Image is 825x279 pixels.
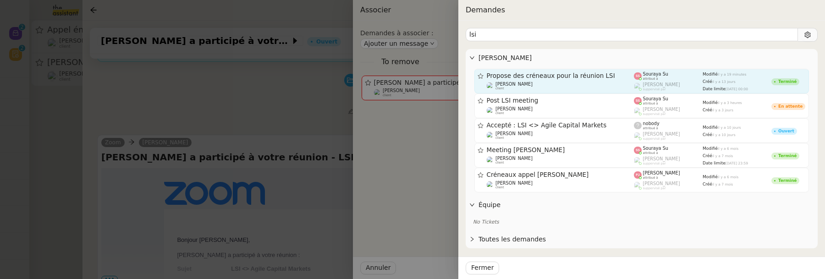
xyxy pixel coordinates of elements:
[495,111,504,115] span: client
[495,131,533,136] span: [PERSON_NAME]
[643,112,666,116] span: suppervisé par
[643,77,658,81] span: attribué à
[487,98,634,104] span: Post LSI meeting
[487,131,634,140] app-user-detailed-label: client
[703,125,718,130] span: Modifié
[643,71,669,77] span: Souraya Su
[495,87,504,90] span: client
[718,72,747,77] span: il y a 19 minutes
[778,129,794,133] div: Ouvert
[487,107,495,115] img: users%2FXPWOVq8PDVf5nBVhDcXguS2COHE3%2Favatar%2F3f89dc26-16aa-490f-9632-b2fdcfc735a1
[466,262,499,274] button: Fermer
[634,147,642,154] img: svg
[495,136,504,140] span: client
[466,196,818,214] div: Équipe
[634,71,703,81] app-user-label: attribué à
[778,104,803,109] div: En attente
[643,96,669,101] span: Souraya Su
[487,156,634,165] app-user-detailed-label: client
[487,172,634,178] span: Créneaux appel [PERSON_NAME]
[726,161,748,165] span: [DATE] 23:59
[487,131,495,139] img: users%2FXPWOVq8PDVf5nBVhDcXguS2COHE3%2Favatar%2F3f89dc26-16aa-490f-9632-b2fdcfc735a1
[487,156,495,164] img: users%2FXPWOVq8PDVf5nBVhDcXguS2COHE3%2Favatar%2F3f89dc26-16aa-490f-9632-b2fdcfc735a1
[634,132,642,140] img: users%2FoFdbodQ3TgNoWt9kP3GXAs5oaCq1%2Favatar%2Fprofile-pic.png
[643,156,680,161] span: [PERSON_NAME]
[495,186,504,189] span: client
[634,157,642,164] img: users%2FoFdbodQ3TgNoWt9kP3GXAs5oaCq1%2Favatar%2Fprofile-pic.png
[718,147,738,151] span: il y a 6 mois
[643,186,666,190] span: suppervisé par
[643,146,669,151] span: Souraya Su
[712,80,736,84] span: il y a 13 jours
[703,175,718,179] span: Modifié
[712,108,733,112] span: il y a 3 jours
[703,161,726,165] span: Date limite
[643,181,680,186] span: [PERSON_NAME]
[487,82,634,91] app-user-detailed-label: client
[703,182,712,186] span: Créé
[703,87,726,91] span: Date limite
[487,106,634,115] app-user-detailed-label: client
[634,181,642,189] img: users%2FoFdbodQ3TgNoWt9kP3GXAs5oaCq1%2Favatar%2Fprofile-pic.png
[726,87,748,91] span: [DATE] 00:00
[473,219,499,225] span: No Tickets
[478,200,814,210] span: Équipe
[487,147,634,153] span: Meeting [PERSON_NAME]
[634,82,703,91] app-user-label: suppervisé par
[778,179,797,183] div: Terminé
[634,146,703,155] app-user-label: attribué à
[643,88,666,91] span: suppervisé par
[495,106,533,111] span: [PERSON_NAME]
[634,181,703,190] app-user-label: suppervisé par
[495,82,533,87] span: [PERSON_NAME]
[643,162,666,165] span: suppervisé par
[466,5,505,14] span: Demandes
[643,137,666,141] span: suppervisé par
[466,49,818,67] div: [PERSON_NAME]
[634,107,642,115] img: users%2FoFdbodQ3TgNoWt9kP3GXAs5oaCq1%2Favatar%2Fprofile-pic.png
[703,100,718,105] span: Modifié
[718,175,738,179] span: il y a 6 mois
[634,121,703,130] app-user-label: attribué à
[634,96,703,105] app-user-label: attribué à
[634,97,642,105] img: svg
[778,80,797,84] div: Terminé
[634,131,703,141] app-user-label: suppervisé par
[643,131,680,137] span: [PERSON_NAME]
[634,170,703,180] app-user-label: attribué à
[712,182,733,186] span: il y a 7 mois
[495,181,533,186] span: [PERSON_NAME]
[712,154,733,158] span: il y a 7 mois
[487,181,495,189] img: users%2FXPWOVq8PDVf5nBVhDcXguS2COHE3%2Favatar%2F3f89dc26-16aa-490f-9632-b2fdcfc735a1
[478,53,814,63] span: [PERSON_NAME]
[643,151,658,155] span: attribué à
[466,28,798,41] input: Ticket à associer
[643,107,680,112] span: [PERSON_NAME]
[487,122,634,129] span: Accepté : LSI <> Agile Capital Markets
[703,72,718,77] span: Modifié
[471,263,494,273] span: Fermer
[495,161,504,164] span: client
[703,108,712,112] span: Créé
[718,126,741,130] span: il y a 10 jours
[487,73,634,79] span: Propose des créneaux pour la réunion LSI
[634,107,703,116] app-user-label: suppervisé par
[487,82,495,90] img: users%2FXPWOVq8PDVf5nBVhDcXguS2COHE3%2Favatar%2F3f89dc26-16aa-490f-9632-b2fdcfc735a1
[643,170,680,175] span: [PERSON_NAME]
[634,156,703,165] app-user-label: suppervisé par
[643,126,658,130] span: attribué à
[634,72,642,80] img: svg
[703,153,712,158] span: Créé
[487,181,634,190] app-user-detailed-label: client
[643,176,658,180] span: attribué à
[495,156,533,161] span: [PERSON_NAME]
[703,132,712,137] span: Créé
[712,133,736,137] span: il y a 10 jours
[643,121,660,126] span: nobody
[718,101,742,105] span: il y a 3 heures
[778,154,797,158] div: Terminé
[703,79,712,84] span: Créé
[478,234,814,245] span: Toutes les demandes
[643,102,658,105] span: attribué à
[703,146,718,151] span: Modifié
